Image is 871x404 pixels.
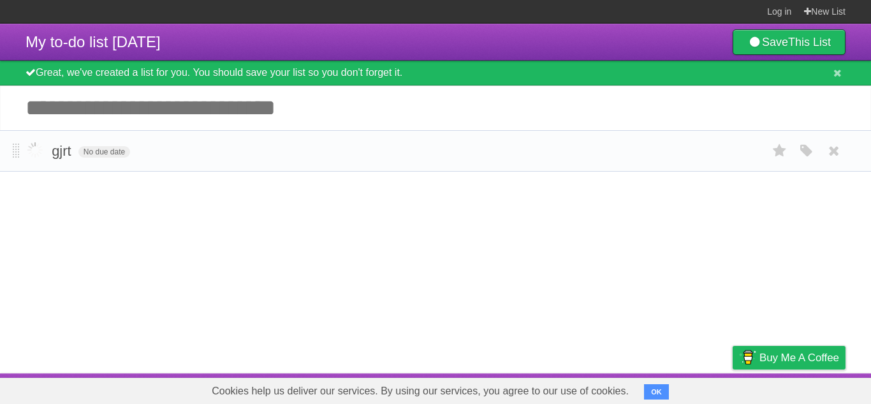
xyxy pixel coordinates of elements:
span: Buy me a coffee [759,347,839,369]
label: Done [26,140,45,160]
a: Suggest a feature [765,377,845,401]
span: No due date [78,146,130,158]
a: Terms [673,377,701,401]
img: Buy me a coffee [739,347,756,368]
label: Star task [768,140,792,161]
b: This List [788,36,831,49]
button: OK [644,384,669,400]
span: My to-do list [DATE] [26,33,161,50]
span: Cookies help us deliver our services. By using our services, you agree to our use of cookies. [199,378,641,404]
span: gjrt [52,143,75,159]
a: About [563,377,590,401]
a: Privacy [716,377,749,401]
a: SaveThis List [733,29,845,55]
a: Developers [605,377,657,401]
a: Buy me a coffee [733,346,845,370]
